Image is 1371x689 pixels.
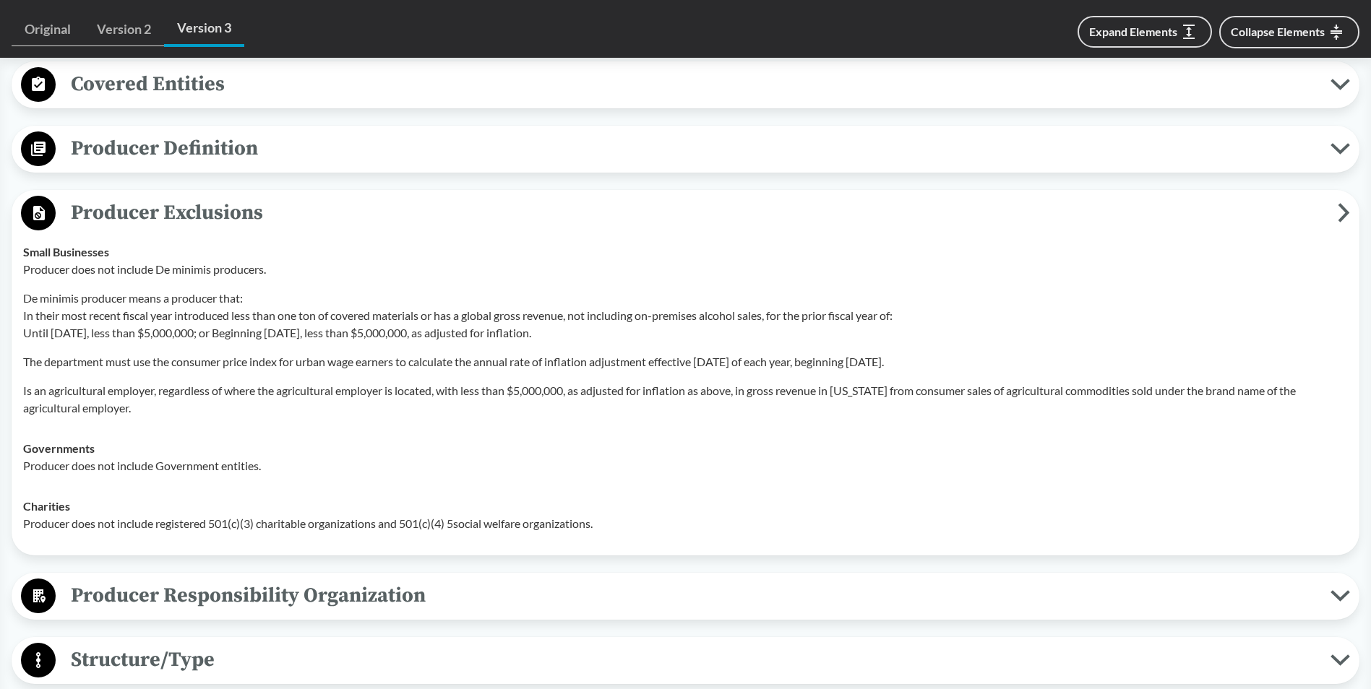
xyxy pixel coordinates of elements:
a: Version 3 [164,12,244,47]
button: Expand Elements [1078,16,1212,48]
a: Original [12,13,84,46]
span: Producer Definition [56,132,1331,165]
button: Producer Definition [17,131,1354,168]
span: Producer Responsibility Organization [56,579,1331,612]
p: Is an agricultural employer, regardless of where the agricultural employer is located, with less ... [23,382,1348,417]
button: Producer Responsibility Organization [17,578,1354,615]
a: Version 2 [84,13,164,46]
strong: Charities [23,499,70,513]
span: Covered Entities [56,68,1331,100]
button: Collapse Elements [1219,16,1359,48]
p: Producer does not include De minimis producers. [23,261,1348,278]
p: The department must use the consumer price index for urban wage earners to calculate the annual r... [23,353,1348,370]
strong: Small Businesses [23,245,109,259]
button: Producer Exclusions [17,195,1354,232]
p: Producer does not include registered 501(c)(3) charitable organizations and 501(c)(4) 5social wel... [23,515,1348,532]
span: Producer Exclusions [56,196,1338,229]
button: Structure/Type [17,642,1354,679]
p: De minimis producer means a producer that: In their most recent fiscal year introduced less than ... [23,290,1348,342]
p: Producer does not include Government entities. [23,457,1348,474]
span: Structure/Type [56,643,1331,676]
button: Covered Entities [17,66,1354,103]
strong: Governments [23,441,95,455]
